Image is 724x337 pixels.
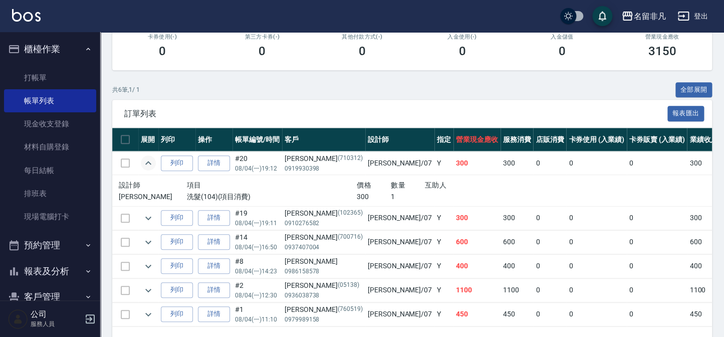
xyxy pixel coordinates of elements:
p: 0979989158 [285,315,363,324]
p: 08/04 (一) 12:30 [235,291,280,300]
td: 0 [533,302,566,326]
button: 列印 [161,258,193,274]
th: 卡券使用 (入業績) [566,128,627,151]
a: 每日結帳 [4,159,96,182]
p: 服務人員 [31,319,82,328]
td: #2 [232,278,282,302]
td: 0 [566,206,627,230]
button: expand row [141,211,156,226]
td: 400 [453,254,501,278]
td: Y [434,151,453,175]
button: 列印 [161,210,193,226]
td: 450 [687,302,720,326]
td: 0 [627,151,687,175]
button: 列印 [161,306,193,322]
th: 業績收入 [687,128,720,151]
h2: 卡券使用(-) [124,34,200,40]
td: 0 [566,302,627,326]
td: [PERSON_NAME] /07 [365,254,434,278]
div: [PERSON_NAME] [285,153,363,164]
td: Y [434,278,453,302]
td: [PERSON_NAME] /07 [365,206,434,230]
h2: 營業現金應收 [624,34,700,40]
img: Person [8,309,28,329]
td: [PERSON_NAME] /07 [365,230,434,254]
td: 0 [627,254,687,278]
p: (102365) [338,208,363,219]
td: 300 [501,206,534,230]
h3: 0 [259,44,266,58]
td: 0 [627,206,687,230]
a: 帳單列表 [4,89,96,112]
a: 詳情 [198,210,230,226]
td: #19 [232,206,282,230]
p: 08/04 (一) 11:10 [235,315,280,324]
p: (710312) [338,153,363,164]
td: 0 [533,254,566,278]
p: 08/04 (一) 16:50 [235,243,280,252]
th: 設計師 [365,128,434,151]
td: 0 [566,278,627,302]
th: 列印 [158,128,195,151]
button: 列印 [161,155,193,171]
h3: 0 [359,44,366,58]
a: 詳情 [198,234,230,250]
td: 400 [501,254,534,278]
div: [PERSON_NAME] [285,304,363,315]
th: 指定 [434,128,453,151]
td: 300 [687,206,720,230]
span: 數量 [391,181,405,189]
th: 帳單編號/時間 [232,128,282,151]
td: Y [434,230,453,254]
td: 1100 [501,278,534,302]
td: 300 [453,206,501,230]
p: (05138) [338,280,359,291]
h2: 入金儲值 [524,34,600,40]
a: 排班表 [4,182,96,205]
div: [PERSON_NAME] [285,280,363,291]
h2: 入金使用(-) [424,34,501,40]
a: 詳情 [198,306,230,322]
button: 客戶管理 [4,284,96,310]
td: 0 [627,278,687,302]
span: 價格 [357,181,371,189]
a: 材料自購登錄 [4,135,96,158]
button: 櫃檯作業 [4,36,96,62]
td: 0 [533,206,566,230]
a: 詳情 [198,155,230,171]
button: 報表及分析 [4,258,96,284]
p: (700716) [338,232,363,243]
a: 現金收支登錄 [4,112,96,135]
th: 營業現金應收 [453,128,501,151]
td: 0 [627,230,687,254]
span: 設計師 [119,181,140,189]
h3: 0 [559,44,566,58]
button: expand row [141,155,156,171]
td: #14 [232,230,282,254]
td: #8 [232,254,282,278]
td: 450 [453,302,501,326]
button: 預約管理 [4,232,96,258]
td: 300 [453,151,501,175]
h2: 第三方卡券(-) [224,34,301,40]
td: 600 [453,230,501,254]
td: 450 [501,302,534,326]
span: 互助人 [425,181,446,189]
td: 0 [533,278,566,302]
button: expand row [141,235,156,250]
h3: 3150 [648,44,676,58]
td: 300 [501,151,534,175]
td: 300 [687,151,720,175]
a: 打帳單 [4,66,96,89]
td: 600 [501,230,534,254]
p: 洗髮(104)(項目消費) [187,192,357,202]
th: 客戶 [282,128,365,151]
td: 600 [687,230,720,254]
button: 報表匯出 [667,106,704,121]
button: 登出 [673,7,712,26]
div: [PERSON_NAME] [285,208,363,219]
button: expand row [141,307,156,322]
button: expand row [141,259,156,274]
td: #1 [232,302,282,326]
span: 項目 [187,181,201,189]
